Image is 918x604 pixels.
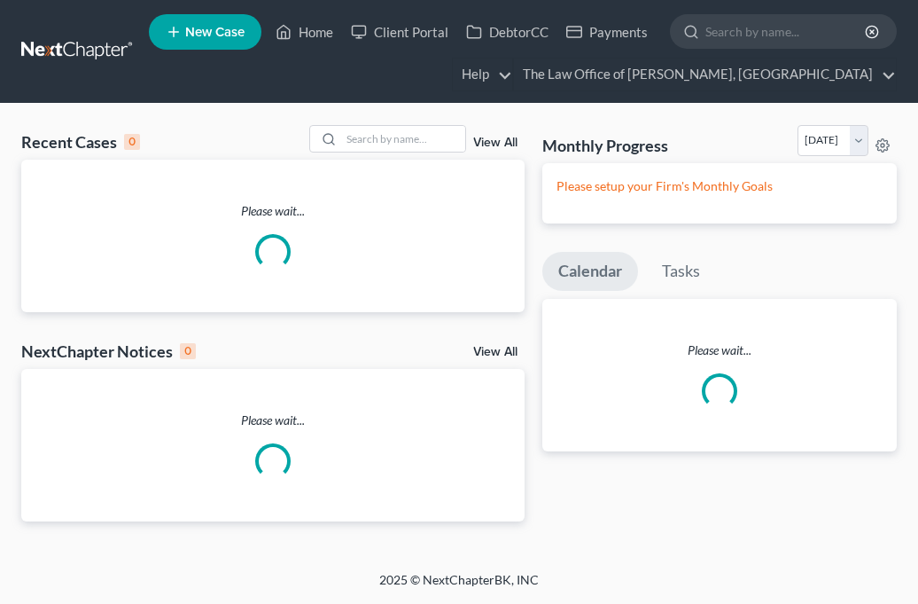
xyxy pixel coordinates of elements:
a: Help [453,59,512,90]
p: Please wait... [542,341,897,359]
a: Tasks [646,252,716,291]
p: Please wait... [21,202,525,220]
div: 0 [180,343,196,359]
input: Search by name... [341,126,465,152]
a: Home [267,16,342,48]
div: NextChapter Notices [21,341,196,362]
a: Calendar [542,252,638,291]
div: 0 [124,134,140,150]
div: 2025 © NextChapterBK, INC [34,571,884,603]
a: The Law Office of [PERSON_NAME], [GEOGRAPHIC_DATA] [514,59,896,90]
p: Please setup your Firm's Monthly Goals [556,177,883,195]
a: View All [473,137,517,149]
a: Payments [557,16,657,48]
h3: Monthly Progress [542,135,668,156]
a: View All [473,346,517,358]
a: DebtorCC [457,16,557,48]
div: Recent Cases [21,131,140,153]
span: New Case [185,26,245,39]
p: Please wait... [21,412,525,429]
a: Client Portal [342,16,457,48]
input: Search by name... [705,15,867,48]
